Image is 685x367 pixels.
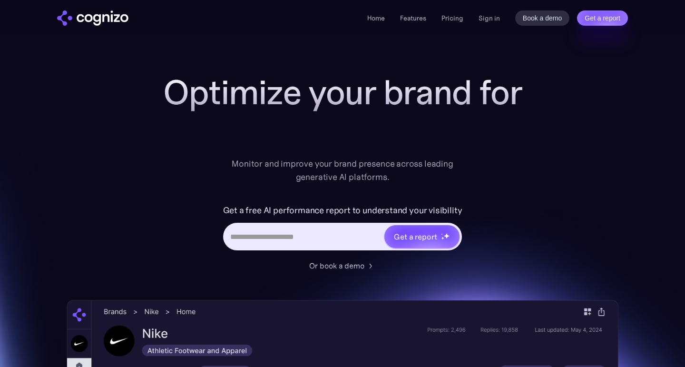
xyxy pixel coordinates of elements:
[223,203,462,218] label: Get a free AI performance report to understand your visibility
[479,12,500,24] a: Sign in
[394,231,437,242] div: Get a report
[223,203,462,255] form: Hero URL Input Form
[57,10,128,26] a: home
[577,10,628,26] a: Get a report
[57,10,128,26] img: cognizo logo
[441,237,444,240] img: star
[443,233,450,239] img: star
[152,73,533,111] h1: Optimize your brand for
[309,260,364,271] div: Or book a demo
[383,224,460,249] a: Get a reportstarstarstar
[225,157,460,184] div: Monitor and improve your brand presence across leading generative AI platforms.
[309,260,376,271] a: Or book a demo
[441,14,463,22] a: Pricing
[400,14,426,22] a: Features
[441,233,442,235] img: star
[367,14,385,22] a: Home
[515,10,570,26] a: Book a demo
